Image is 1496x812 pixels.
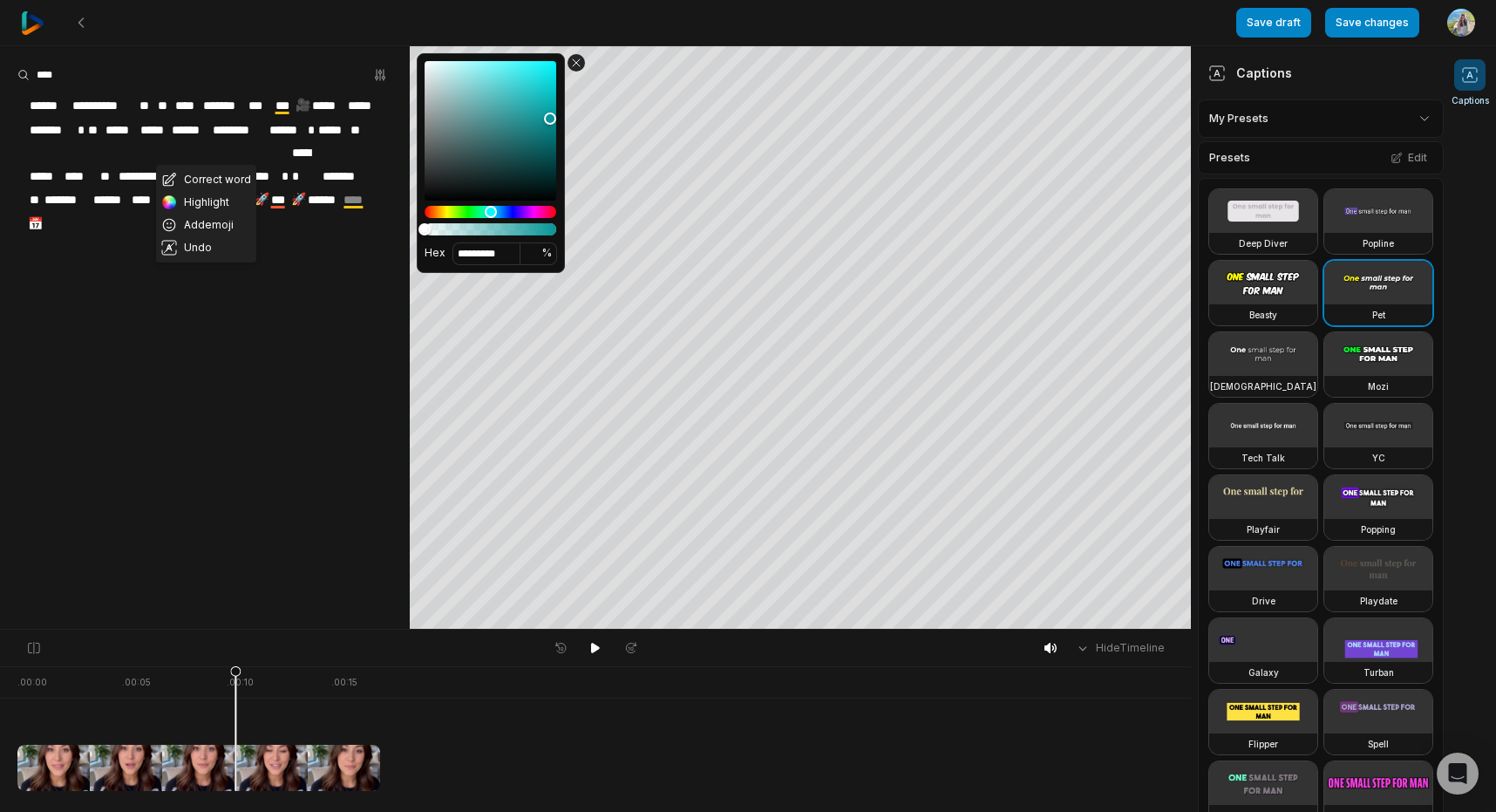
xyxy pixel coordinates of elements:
[1198,141,1444,174] div: Presets
[1385,147,1432,169] button: Edit
[1248,737,1278,751] h3: Flipper
[1361,522,1396,536] h3: Popping
[1325,8,1419,38] button: Save changes
[1252,594,1275,608] h3: Drive
[1360,594,1397,608] h3: Playdate
[156,168,256,191] button: Correct word
[1437,753,1479,795] div: Open Intercom Messenger
[1363,665,1394,679] h3: Turban
[156,214,256,236] button: Addemoji
[1239,236,1288,250] h3: Deep Diver
[1210,379,1316,393] h3: [DEMOGRAPHIC_DATA]
[1368,379,1389,393] h3: Mozi
[1372,308,1385,322] h3: Pet
[156,236,256,259] button: Undo
[1070,635,1170,661] button: HideTimeline
[1249,308,1277,322] h3: Beasty
[1372,451,1385,465] h3: YC
[425,61,556,201] div: Color
[1247,522,1280,536] h3: Playfair
[21,11,44,35] img: reap
[542,246,552,260] span: %
[1198,99,1444,138] div: My Presets
[1452,94,1489,107] span: Captions
[1452,59,1489,107] button: Captions
[1363,236,1394,250] h3: Popline
[1208,64,1292,82] div: Captions
[1241,451,1285,465] h3: Tech Talk
[161,194,177,210] img: color_wheel.png
[1236,8,1311,38] button: Save draft
[1368,737,1389,751] h3: Spell
[425,223,556,235] div: Alpha
[425,246,445,259] span: Hex
[425,206,556,218] div: Hue
[156,191,256,214] button: Highlight
[1248,665,1279,679] h3: Galaxy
